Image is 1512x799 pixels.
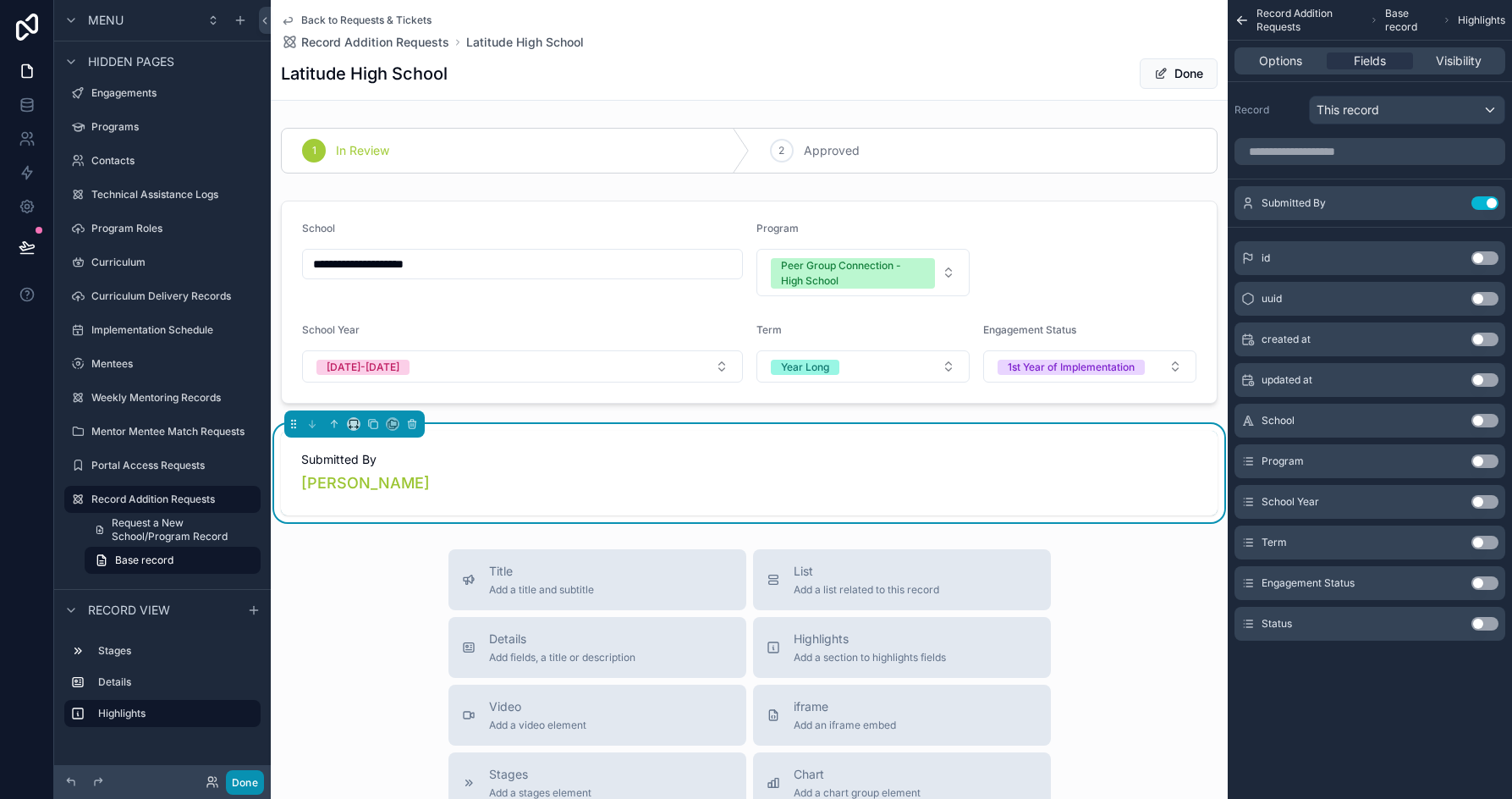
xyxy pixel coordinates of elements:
[1317,102,1379,118] span: This record
[753,617,1051,678] button: HighlightsAdd a section to highlights fields
[64,215,261,242] a: Program Roles
[1436,52,1482,69] span: Visibility
[281,62,448,85] h1: Latitude High School
[448,617,746,678] button: DetailsAdd fields, a title or description
[794,631,946,647] span: Highlights
[489,651,635,664] span: Add fields, a title or description
[91,256,257,269] label: Curriculum
[91,425,257,438] label: Mentor Mentee Match Requests
[1262,292,1282,306] span: uuid
[85,547,261,574] a: Base record
[794,563,939,580] span: List
[91,459,257,472] label: Portal Access Requests
[64,350,261,377] a: Mentees
[301,34,449,51] span: Record Addition Requests
[54,630,271,744] div: scrollable content
[1354,52,1386,69] span: Fields
[64,317,261,344] a: Implementation Schedule
[91,323,257,337] label: Implementation Schedule
[64,418,261,445] a: Mentor Mentee Match Requests
[489,698,586,715] span: Video
[88,602,170,619] span: Record view
[85,516,261,543] a: Request a New School/Program Record
[226,770,264,795] button: Done
[489,583,594,597] span: Add a title and subtitle
[64,283,261,310] a: Curriculum Delivery Records
[64,80,261,107] a: Engagements
[448,685,746,746] button: VideoAdd a video element
[91,188,257,201] label: Technical Assistance Logs
[794,583,939,597] span: Add a list related to this record
[98,707,247,720] label: Highlights
[489,719,586,732] span: Add a video element
[88,12,124,29] span: Menu
[64,249,261,276] a: Curriculum
[91,154,257,168] label: Contacts
[1259,52,1302,69] span: Options
[1262,196,1326,210] span: Submitted By
[448,549,746,610] button: TitleAdd a title and subtitle
[64,147,261,174] a: Contacts
[91,391,257,405] label: Weekly Mentoring Records
[1262,333,1311,346] span: created at
[98,675,254,689] label: Details
[281,34,449,51] a: Record Addition Requests
[88,53,174,70] span: Hidden pages
[91,289,257,303] label: Curriculum Delivery Records
[1262,414,1295,427] span: School
[64,113,261,141] a: Programs
[489,766,591,783] span: Stages
[1262,455,1304,468] span: Program
[301,451,1197,468] span: Submitted By
[1256,7,1362,34] span: Record Addition Requests
[64,486,261,513] a: Record Addition Requests
[281,14,432,27] a: Back to Requests & Tickets
[91,222,257,235] label: Program Roles
[1262,536,1287,549] span: Term
[1458,14,1505,27] span: Highlights
[1140,58,1218,89] button: Done
[1262,495,1319,509] span: School Year
[1385,7,1436,34] span: Base record
[301,471,430,495] a: [PERSON_NAME]
[489,563,594,580] span: Title
[466,34,584,51] a: Latitude High School
[753,549,1051,610] button: ListAdd a list related to this record
[1262,617,1292,631] span: Status
[64,452,261,479] a: Portal Access Requests
[64,181,261,208] a: Technical Assistance Logs
[794,651,946,664] span: Add a section to highlights fields
[753,685,1051,746] button: iframeAdd an iframe embed
[1262,373,1312,387] span: updated at
[91,493,250,506] label: Record Addition Requests
[489,631,635,647] span: Details
[112,516,250,543] span: Request a New School/Program Record
[1309,96,1505,124] button: This record
[1262,251,1270,265] span: id
[91,86,257,100] label: Engagements
[115,554,173,567] span: Base record
[794,698,896,715] span: iframe
[64,384,261,411] a: Weekly Mentoring Records
[98,644,254,658] label: Stages
[1262,576,1355,590] span: Engagement Status
[1234,103,1302,117] label: Record
[91,357,257,371] label: Mentees
[301,14,432,27] span: Back to Requests & Tickets
[794,719,896,732] span: Add an iframe embed
[91,120,257,134] label: Programs
[794,766,921,783] span: Chart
